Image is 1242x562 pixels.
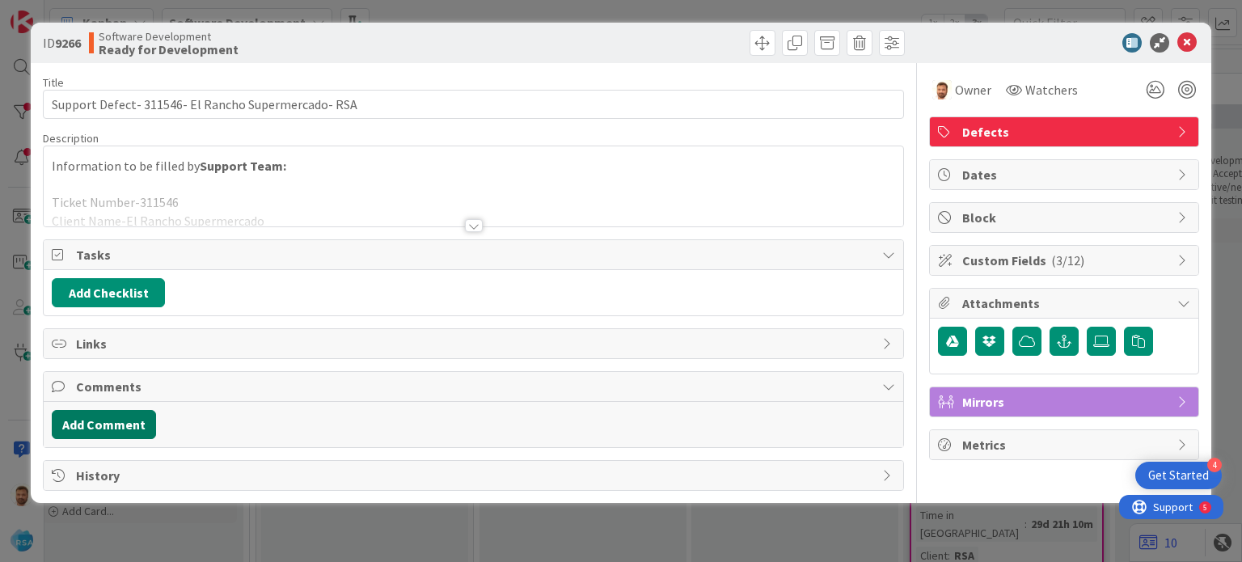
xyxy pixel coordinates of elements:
[34,2,74,22] span: Support
[99,30,239,43] span: Software Development
[76,245,873,264] span: Tasks
[43,75,64,90] label: Title
[962,294,1169,313] span: Attachments
[99,43,239,56] b: Ready for Development
[55,35,81,51] b: 9266
[962,435,1169,454] span: Metrics
[76,377,873,396] span: Comments
[52,410,156,439] button: Add Comment
[962,122,1169,142] span: Defects
[1135,462,1222,489] div: Open Get Started checklist, remaining modules: 4
[200,158,286,174] strong: Support Team:
[43,131,99,146] span: Description
[84,6,88,19] div: 5
[962,251,1169,270] span: Custom Fields
[1051,252,1084,268] span: ( 3/12 )
[76,334,873,353] span: Links
[43,90,903,119] input: type card name here...
[43,33,81,53] span: ID
[1148,467,1209,484] div: Get Started
[1207,458,1222,472] div: 4
[52,157,894,175] p: Information to be filled by
[962,165,1169,184] span: Dates
[1025,80,1078,99] span: Watchers
[955,80,991,99] span: Owner
[962,392,1169,412] span: Mirrors
[76,466,873,485] span: History
[962,208,1169,227] span: Block
[52,278,165,307] button: Add Checklist
[932,80,952,99] img: AS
